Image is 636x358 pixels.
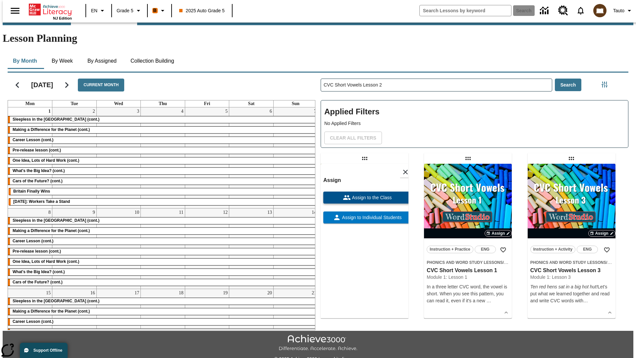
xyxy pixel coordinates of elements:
div: Sleepless in the Animal Kingdom (cont.) [8,217,318,224]
div: Draggable lesson: CVC Short Vowels Lesson 2 [359,153,370,164]
a: Wednesday [113,100,124,107]
button: Add to Favorites [497,244,509,256]
div: Pre-release lesson (cont.) [8,248,318,255]
button: Instruction + Practice [427,246,473,253]
span: Instruction + Activity [533,246,573,253]
a: Friday [203,100,212,107]
span: h [581,298,583,303]
td: September 14, 2025 [273,208,318,289]
a: September 21, 2025 [310,289,318,297]
a: September 5, 2025 [224,107,229,115]
span: NJ Edition [53,16,72,20]
a: September 11, 2025 [178,209,185,216]
button: ENG [577,246,598,253]
span: Assign to the Class [351,194,392,201]
button: Assign to the Class [323,192,411,204]
div: Search [315,70,628,330]
a: September 14, 2025 [310,209,318,216]
span: Assign to Individual Students [341,214,402,221]
a: September 18, 2025 [178,289,185,297]
div: Applied Filters [321,100,628,148]
span: Grade 5 [117,7,133,14]
td: September 11, 2025 [141,208,185,289]
td: September 5, 2025 [185,107,229,209]
span: Phonics and Word Study Lessons [427,260,503,265]
a: Monday [24,100,36,107]
span: Pre-release lesson (cont.) [13,249,61,254]
div: What's the Big Idea? (cont.) [8,168,318,174]
a: Resource Center, Will open in new tab [554,2,572,20]
button: Boost Class color is orange. Change class color [150,5,169,17]
div: Britain Finally Wins [9,188,317,195]
button: Previous [9,77,26,93]
span: What's the Big Idea? (cont.) [13,168,65,173]
div: One Idea, Lots of Hard Work (cont.) [8,157,318,164]
a: September 6, 2025 [268,107,273,115]
h2: [DATE] [31,81,53,89]
a: September 3, 2025 [135,107,140,115]
span: One Idea, Lots of Hard Work (cont.) [13,158,79,163]
span: … [583,298,588,303]
span: / [503,260,508,265]
button: Next [58,77,75,93]
div: One Idea, Lots of Hard Work (cont.) [8,259,318,265]
div: lesson details [528,164,615,318]
div: Cars of the Future? (cont.) [8,178,318,185]
span: Assign [492,230,505,236]
div: Pre-release lesson (cont.) [8,329,318,335]
button: Profile/Settings [610,5,636,17]
span: Pre-release lesson (cont.) [13,148,61,152]
a: Sunday [291,100,301,107]
div: lesson details [424,164,512,318]
button: ENG [475,246,496,253]
span: Tauto [613,7,624,14]
button: Collection Building [125,53,180,69]
button: Grade: Grade 5, Select a grade [114,5,145,17]
span: Instruction + Practice [430,246,470,253]
span: ENG [481,246,490,253]
a: Data Center [536,2,554,20]
span: Career Lesson (cont.) [13,138,53,142]
span: Making a Difference for the Planet (cont.) [13,127,90,132]
button: By Assigned [82,53,122,69]
span: Career Lesson (cont.) [13,319,53,324]
span: Topic: Phonics and Word Study Lessons/CVC Short Vowels [530,259,613,266]
button: Show Details [605,308,615,318]
span: Assign [595,230,609,236]
span: CVC Short Vowels [504,260,538,265]
div: Sleepless in the Animal Kingdom (cont.) [8,298,318,305]
a: September 4, 2025 [180,107,185,115]
span: ENG [583,246,592,253]
button: By Week [46,53,79,69]
div: Home [29,2,72,20]
button: Instruction + Activity [530,246,576,253]
button: Add to Favorites [601,244,613,256]
h3: CVC Short Vowels Lesson 1 [427,267,509,274]
button: Assign to Individual Students [323,211,411,223]
em: Ten red hens sat in a big hot hut! [530,284,598,289]
a: September 1, 2025 [47,107,52,115]
td: September 13, 2025 [229,208,274,289]
span: / [606,260,612,265]
button: Select a new avatar [589,2,610,19]
span: Britain Finally Wins [13,189,50,194]
span: Topic: Phonics and Word Study Lessons/CVC Short Vowels [427,259,509,266]
div: Calendar [2,70,315,330]
td: September 7, 2025 [273,107,318,209]
a: Saturday [247,100,256,107]
div: Making a Difference for the Planet (cont.) [8,127,318,133]
div: Making a Difference for the Planet (cont.) [8,228,318,234]
a: Notifications [572,2,589,19]
span: 2025 Auto Grade 5 [179,7,225,14]
input: Search Lessons By Keyword [321,79,552,91]
button: Support Offline [20,343,68,358]
div: lesson details [321,164,408,318]
button: Current Month [78,79,124,91]
span: Phonics and Word Study Lessons [530,260,606,265]
span: What's the Big Idea? (cont.) [13,269,65,274]
a: Thursday [157,100,168,107]
span: B [153,6,157,15]
span: Making a Difference for the Planet (cont.) [13,228,90,233]
span: … [486,298,491,303]
td: September 6, 2025 [229,107,274,209]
